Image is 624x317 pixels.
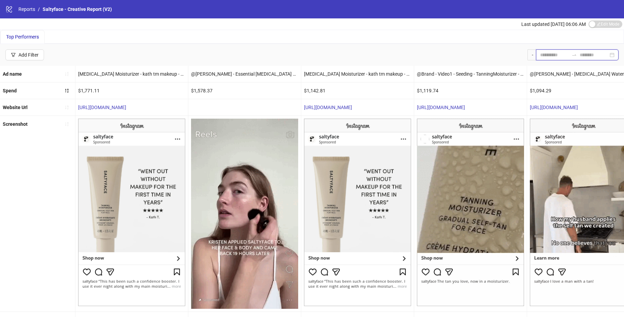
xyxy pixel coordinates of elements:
[18,52,39,58] div: Add Filter
[414,66,527,82] div: @Brand - Video1 - Seeding - TanningMoisturizer - PDP - SF2445757 - [DATE] - Copy
[301,66,414,82] div: [MEDICAL_DATA] Moisturizer - kath tm makeup - SF4545898
[188,66,301,82] div: @[PERSON_NAME] - Essential [MEDICAL_DATA] Set - PDP - B&A - Copy 2
[3,71,22,77] b: Ad name
[188,82,301,99] div: $1,578.37
[75,82,188,99] div: $1,771.11
[3,88,17,93] b: Spend
[417,105,465,110] a: [URL][DOMAIN_NAME]
[78,119,185,306] img: Screenshot 120227465092180395
[414,82,527,99] div: $1,119.74
[38,5,40,13] li: /
[64,88,69,93] span: sort-descending
[64,105,69,110] span: sort-ascending
[3,121,28,127] b: Screenshot
[64,72,69,76] span: sort-ascending
[191,119,298,309] img: Screenshot 120228026911390395
[6,34,39,40] span: Top Performers
[5,49,44,60] button: Add Filter
[304,119,411,306] img: Screenshot 120227465098140395
[75,66,188,82] div: [MEDICAL_DATA] Moisturizer - kath tm makeup - SF4545898
[417,119,524,306] img: Screenshot 120226658409620395
[11,52,16,57] span: filter
[521,21,586,27] span: Last updated [DATE] 06:06 AM
[530,105,578,110] a: [URL][DOMAIN_NAME]
[527,49,536,60] div: -
[304,105,352,110] a: [URL][DOMAIN_NAME]
[301,82,414,99] div: $1,142.81
[43,6,112,12] span: Saltyface - Creative Report (V2)
[571,52,577,58] span: to
[17,5,37,13] a: Reports
[3,105,28,110] b: Website Url
[571,52,577,58] span: swap-right
[78,105,126,110] a: [URL][DOMAIN_NAME]
[64,122,69,126] span: sort-ascending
